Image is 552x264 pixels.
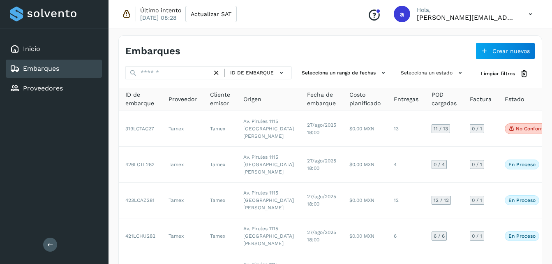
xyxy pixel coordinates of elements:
[307,229,336,243] span: 27/ago/2025 18:00
[307,158,336,171] span: 27/ago/2025 18:00
[472,198,482,203] span: 0 / 1
[343,147,387,183] td: $0.00 MXN
[307,122,336,135] span: 27/ago/2025 18:00
[417,14,515,21] p: abigail.parra@tamex.mx
[23,84,63,92] a: Proveedores
[472,234,482,239] span: 0 / 1
[6,40,102,58] div: Inicio
[23,65,59,72] a: Embarques
[185,6,237,22] button: Actualizar SAT
[387,183,425,218] td: 12
[476,42,535,60] button: Crear nuevos
[210,90,230,108] span: Cliente emisor
[387,111,425,147] td: 13
[307,90,336,108] span: Fecha de embarque
[243,95,261,104] span: Origen
[162,147,203,183] td: Tamex
[6,79,102,97] div: Proveedores
[125,162,155,167] span: 426LCTL282
[191,11,231,17] span: Actualizar SAT
[417,7,515,14] p: Hola,
[343,183,387,218] td: $0.00 MXN
[162,183,203,218] td: Tamex
[508,197,536,203] p: En proceso
[237,218,300,254] td: Av. Pirules 1115 [GEOGRAPHIC_DATA][PERSON_NAME]
[230,69,274,76] span: ID de embarque
[508,162,536,167] p: En proceso
[349,90,381,108] span: Costo planificado
[237,147,300,183] td: Av. Pirules 1115 [GEOGRAPHIC_DATA][PERSON_NAME]
[394,95,418,104] span: Entregas
[432,90,457,108] span: POD cargadas
[203,183,237,218] td: Tamex
[307,194,336,207] span: 27/ago/2025 18:00
[298,66,391,80] button: Selecciona un rango de fechas
[125,126,154,132] span: 319LCTAC27
[387,147,425,183] td: 4
[228,67,288,79] button: ID de embarque
[162,218,203,254] td: Tamex
[203,147,237,183] td: Tamex
[140,7,181,14] p: Último intento
[6,60,102,78] div: Embarques
[237,111,300,147] td: Av. Pirules 1115 [GEOGRAPHIC_DATA][PERSON_NAME]
[125,45,180,57] h4: Embarques
[387,218,425,254] td: 6
[203,218,237,254] td: Tamex
[472,162,482,167] span: 0 / 1
[481,70,515,77] span: Limpiar filtros
[434,126,448,131] span: 11 / 13
[140,14,177,21] p: [DATE] 08:28
[343,111,387,147] td: $0.00 MXN
[125,233,155,239] span: 421LCHU282
[470,95,492,104] span: Factura
[125,90,155,108] span: ID de embarque
[505,95,524,104] span: Estado
[237,183,300,218] td: Av. Pirules 1115 [GEOGRAPHIC_DATA][PERSON_NAME]
[516,126,547,132] p: No conforme
[434,234,445,239] span: 6 / 6
[434,162,445,167] span: 0 / 4
[343,218,387,254] td: $0.00 MXN
[162,111,203,147] td: Tamex
[125,197,155,203] span: 423LCAZ281
[397,66,468,80] button: Selecciona un estado
[23,45,40,53] a: Inicio
[169,95,197,104] span: Proveedor
[203,111,237,147] td: Tamex
[434,198,449,203] span: 12 / 12
[472,126,482,131] span: 0 / 1
[508,233,536,239] p: En proceso
[492,48,530,54] span: Crear nuevos
[474,66,535,81] button: Limpiar filtros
